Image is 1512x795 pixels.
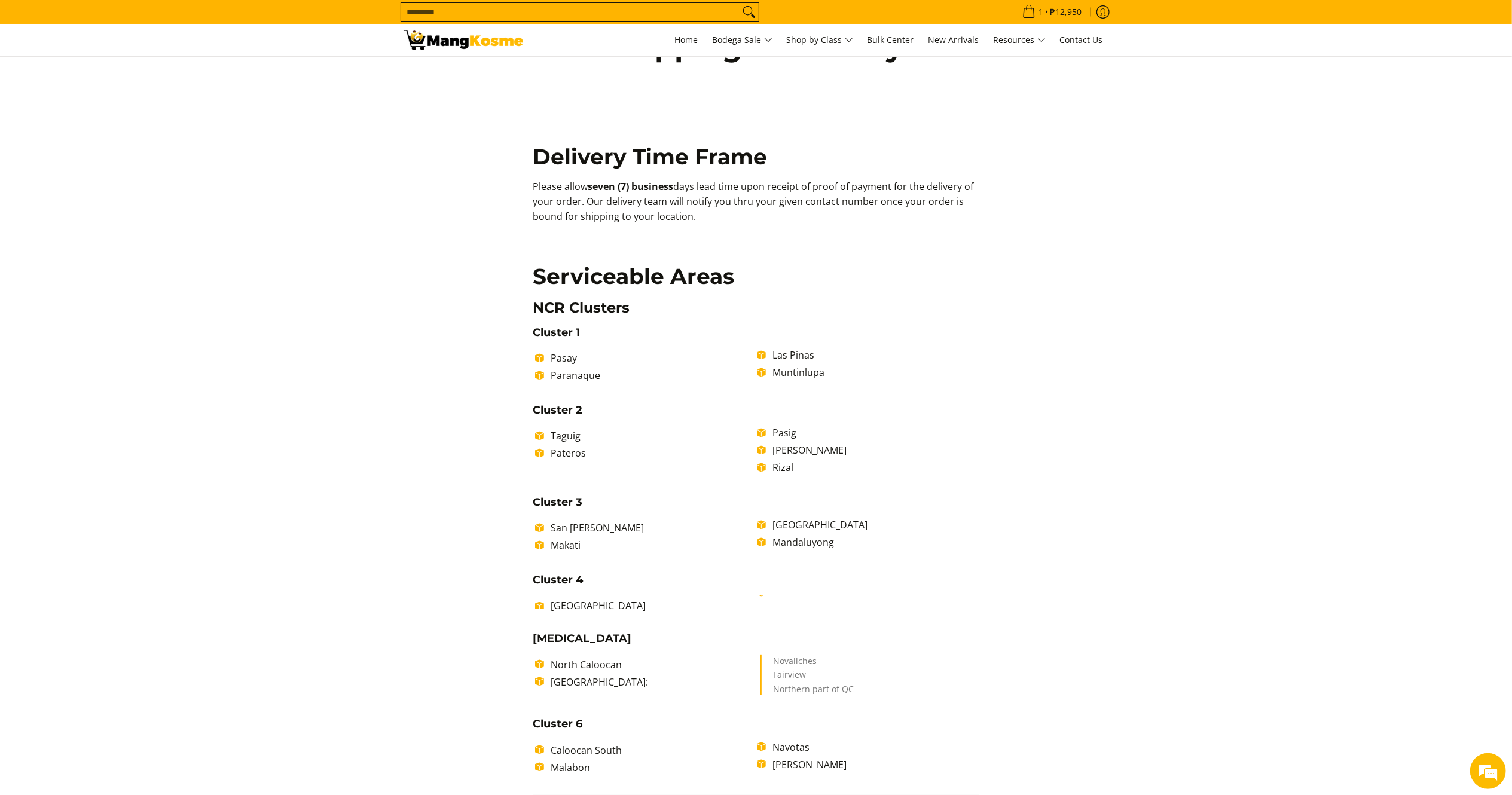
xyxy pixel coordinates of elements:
span: ₱12,950 [1049,8,1084,16]
h2: Delivery Time Frame [533,143,979,170]
a: Bodega Sale [707,24,778,56]
li: [PERSON_NAME] [766,443,979,457]
h4: Cluster 2 [533,403,979,417]
h4: Cluster 6 [533,717,979,731]
li: Pasay [545,351,757,365]
a: New Arrivals [923,24,985,56]
li: Caloocan South [545,743,757,757]
div: Chat with us now [62,67,201,82]
li: Las Pinas [766,348,979,362]
span: We're online! [69,151,165,271]
span: Shop by Class [787,33,853,48]
li: Pateros [545,446,757,460]
li: Pasig [766,426,979,440]
span: Contact Us [1060,34,1103,45]
h2: Serviceable Areas [533,263,979,290]
span: • [1019,5,1086,19]
li: Mandaluyong [766,535,979,549]
a: Home [669,24,704,56]
h4: [MEDICAL_DATA] [533,632,979,646]
img: Shipping &amp; Delivery Page l Mang Kosme: Home Appliances Warehouse Sale! [404,30,523,50]
p: Please allow days lead time upon receipt of proof of payment for the delivery of your order. Our ... [533,179,979,236]
span: Resources [994,33,1046,48]
div: Minimize live chat window [196,6,225,35]
li: Novaliches [773,657,967,671]
h3: NCR Clusters [533,299,979,317]
li: Makati [545,538,757,552]
b: seven (7) business [588,180,673,193]
li: Malabon [545,760,757,775]
li: North Caloocan [545,658,757,672]
li: [GEOGRAPHIC_DATA]: [545,675,757,689]
li: Navotas [766,740,979,754]
textarea: Type your message and hit 'Enter' [6,326,228,368]
a: Contact Us [1054,24,1109,56]
a: Resources [988,24,1052,56]
li: [GEOGRAPHIC_DATA] [545,598,757,613]
h4: Cluster 4 [533,573,979,587]
li: San [PERSON_NAME] [545,521,757,535]
span: 1 [1037,8,1046,16]
span: Bulk Center [868,34,914,45]
a: Shop by Class [781,24,859,56]
li: Northern part of QC [773,685,967,696]
li: [GEOGRAPHIC_DATA] [766,518,979,532]
li: [PERSON_NAME] [766,757,979,772]
li: Rizal [766,460,979,475]
span: Home [675,34,698,45]
li: Taguig [545,429,757,443]
h4: Cluster 3 [533,496,979,509]
button: Search [740,3,759,21]
li: Fairview [773,671,967,685]
nav: Main Menu [535,24,1109,56]
span: New Arrivals [928,34,979,45]
li: Paranaque [545,368,757,383]
a: Bulk Center [862,24,920,56]
span: Bodega Sale [713,33,772,48]
h4: Cluster 1 [533,326,979,340]
li: Muntinlupa [766,365,979,380]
